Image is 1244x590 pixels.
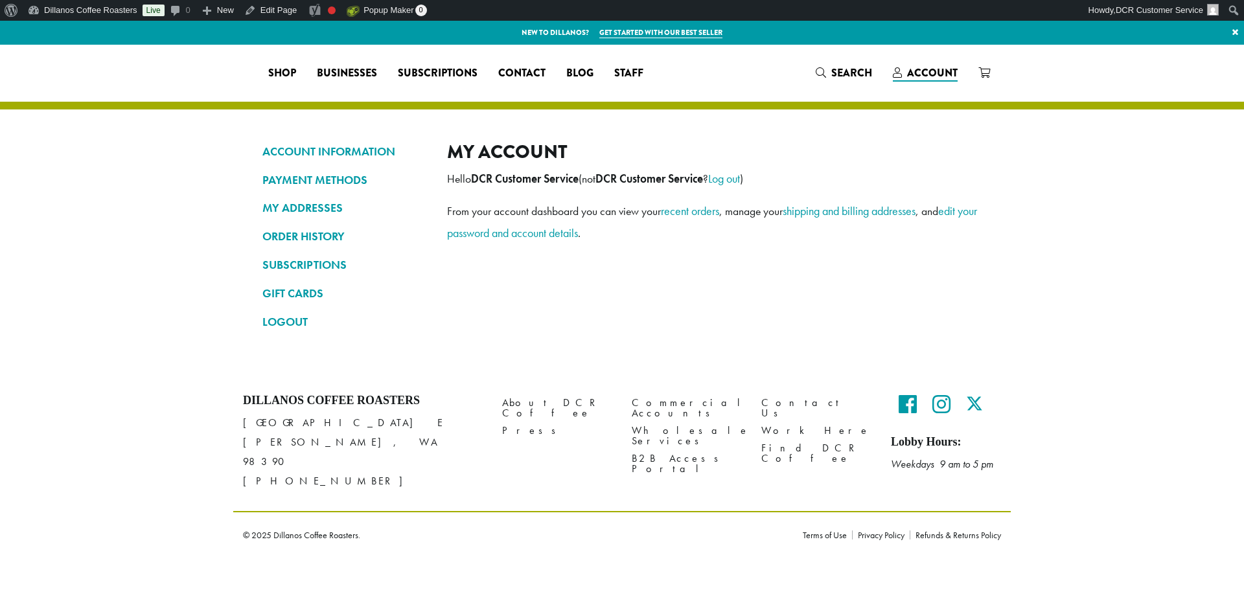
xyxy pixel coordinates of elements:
[317,65,377,82] span: Businesses
[604,63,654,84] a: Staff
[632,422,742,450] a: Wholesale Services
[262,169,428,191] a: PAYMENT METHODS
[595,172,703,186] strong: DCR Customer Service
[502,394,612,422] a: About DCR Coffee
[803,530,852,539] a: Terms of Use
[471,172,579,186] strong: DCR Customer Service
[447,141,982,163] h2: My account
[831,65,872,80] span: Search
[262,254,428,276] a: SUBSCRIPTIONS
[661,203,719,218] a: recent orders
[910,530,1001,539] a: Refunds & Returns Policy
[1227,21,1244,44] a: ×
[268,65,296,82] span: Shop
[398,65,478,82] span: Subscriptions
[891,435,1001,449] h5: Lobby Hours:
[447,168,982,190] p: Hello (not ? )
[761,440,871,468] a: Find DCR Coffee
[1116,5,1203,15] span: DCR Customer Service
[328,6,336,14] div: Focus keyphrase not set
[502,422,612,440] a: Press
[262,225,428,247] a: ORDER HISTORY
[783,203,916,218] a: shipping and billing addresses
[143,5,165,16] a: Live
[907,65,958,80] span: Account
[262,141,428,343] nav: Account pages
[262,282,428,304] a: GIFT CARDS
[262,311,428,333] a: LOGOUT
[852,530,910,539] a: Privacy Policy
[415,5,427,16] span: 0
[632,450,742,478] a: B2B Access Portal
[805,62,882,84] a: Search
[262,141,428,163] a: ACCOUNT INFORMATION
[243,394,483,408] h4: Dillanos Coffee Roasters
[708,171,740,186] a: Log out
[262,197,428,219] a: MY ADDRESSES
[632,394,742,422] a: Commercial Accounts
[761,394,871,422] a: Contact Us
[243,530,783,539] p: © 2025 Dillanos Coffee Roasters.
[891,457,993,471] em: Weekdays 9 am to 5 pm
[599,27,722,38] a: Get started with our best seller
[761,422,871,440] a: Work Here
[447,200,982,244] p: From your account dashboard you can view your , manage your , and .
[566,65,593,82] span: Blog
[258,63,306,84] a: Shop
[243,413,483,491] p: [GEOGRAPHIC_DATA] E [PERSON_NAME], WA 98390 [PHONE_NUMBER]
[614,65,643,82] span: Staff
[498,65,546,82] span: Contact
